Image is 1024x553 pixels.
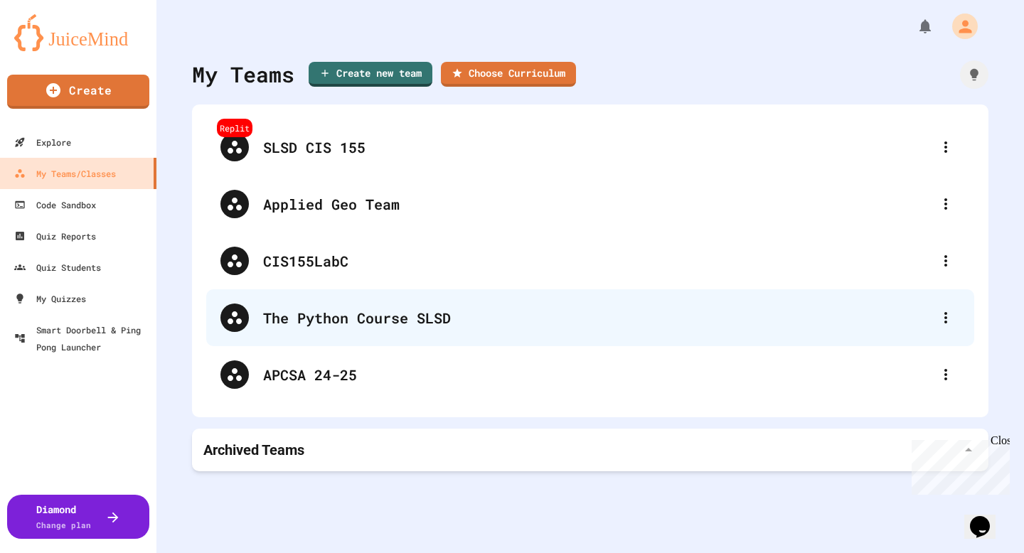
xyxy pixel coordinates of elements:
[14,321,151,355] div: Smart Doorbell & Ping Pong Launcher
[36,520,91,530] span: Change plan
[890,14,937,38] div: My Notifications
[7,75,149,109] a: Create
[14,259,101,276] div: Quiz Students
[14,14,142,51] img: logo-orange.svg
[36,502,91,532] div: Diamond
[192,58,294,90] div: My Teams
[906,434,1010,495] iframe: chat widget
[203,440,304,460] p: Archived Teams
[960,60,988,89] div: How it works
[14,290,86,307] div: My Quizzes
[441,62,576,87] a: Choose Curriculum
[263,364,932,385] div: APCSA 24-25
[263,193,932,215] div: Applied Geo Team
[14,227,96,245] div: Quiz Reports
[263,307,932,328] div: The Python Course SLSD
[206,232,974,289] div: CIS155LabC
[937,10,981,43] div: My Account
[14,165,116,182] div: My Teams/Classes
[206,176,974,232] div: Applied Geo Team
[206,289,974,346] div: The Python Course SLSD
[964,496,1010,539] iframe: chat widget
[7,495,149,539] button: DiamondChange plan
[206,119,974,176] div: ReplitSLSD CIS 155
[6,6,98,90] div: Chat with us now!Close
[206,346,974,403] div: APCSA 24-25
[217,119,252,137] div: Replit
[263,250,932,272] div: CIS155LabC
[309,62,432,87] a: Create new team
[14,134,71,151] div: Explore
[263,136,932,158] div: SLSD CIS 155
[14,196,96,213] div: Code Sandbox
